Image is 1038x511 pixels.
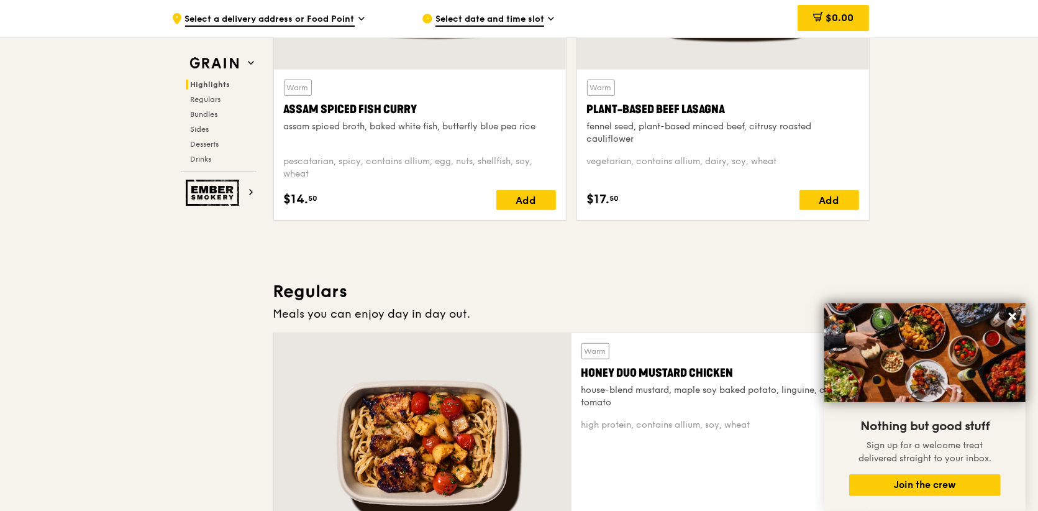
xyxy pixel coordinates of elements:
span: Regulars [191,95,221,104]
div: house-blend mustard, maple soy baked potato, linguine, cherry tomato [581,384,859,409]
span: Desserts [191,140,219,149]
div: Meals you can enjoy day in day out. [273,305,870,323]
span: Drinks [191,155,212,163]
div: Plant-Based Beef Lasagna [587,101,859,118]
span: $0.00 [826,12,854,24]
span: 50 [309,193,318,203]
button: Close [1003,306,1022,326]
div: fennel seed, plant-based minced beef, citrusy roasted cauliflower [587,121,859,145]
img: Ember Smokery web logo [186,180,243,206]
div: Warm [587,80,615,96]
div: Warm [581,343,609,359]
span: Nothing but good stuff [860,419,990,434]
div: assam spiced broth, baked white fish, butterfly blue pea rice [284,121,556,133]
span: $14. [284,190,309,209]
span: Sides [191,125,209,134]
span: $17. [587,190,610,209]
img: DSC07876-Edit02-Large.jpeg [824,303,1026,402]
div: Add [496,190,556,210]
img: Grain web logo [186,52,243,75]
div: Add [799,190,859,210]
span: Highlights [191,80,230,89]
div: Assam Spiced Fish Curry [284,101,556,118]
h3: Regulars [273,280,870,303]
div: vegetarian, contains allium, dairy, soy, wheat [587,155,859,180]
div: pescatarian, spicy, contains allium, egg, nuts, shellfish, soy, wheat [284,155,556,180]
span: Sign up for a welcome treat delivered straight to your inbox. [858,440,991,464]
div: Warm [284,80,312,96]
div: high protein, contains allium, soy, wheat [581,419,859,431]
span: Bundles [191,110,218,119]
span: Select date and time slot [435,13,544,27]
span: 50 [610,193,619,203]
span: Select a delivery address or Food Point [185,13,355,27]
button: Join the crew [849,474,1001,496]
div: Honey Duo Mustard Chicken [581,364,859,382]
